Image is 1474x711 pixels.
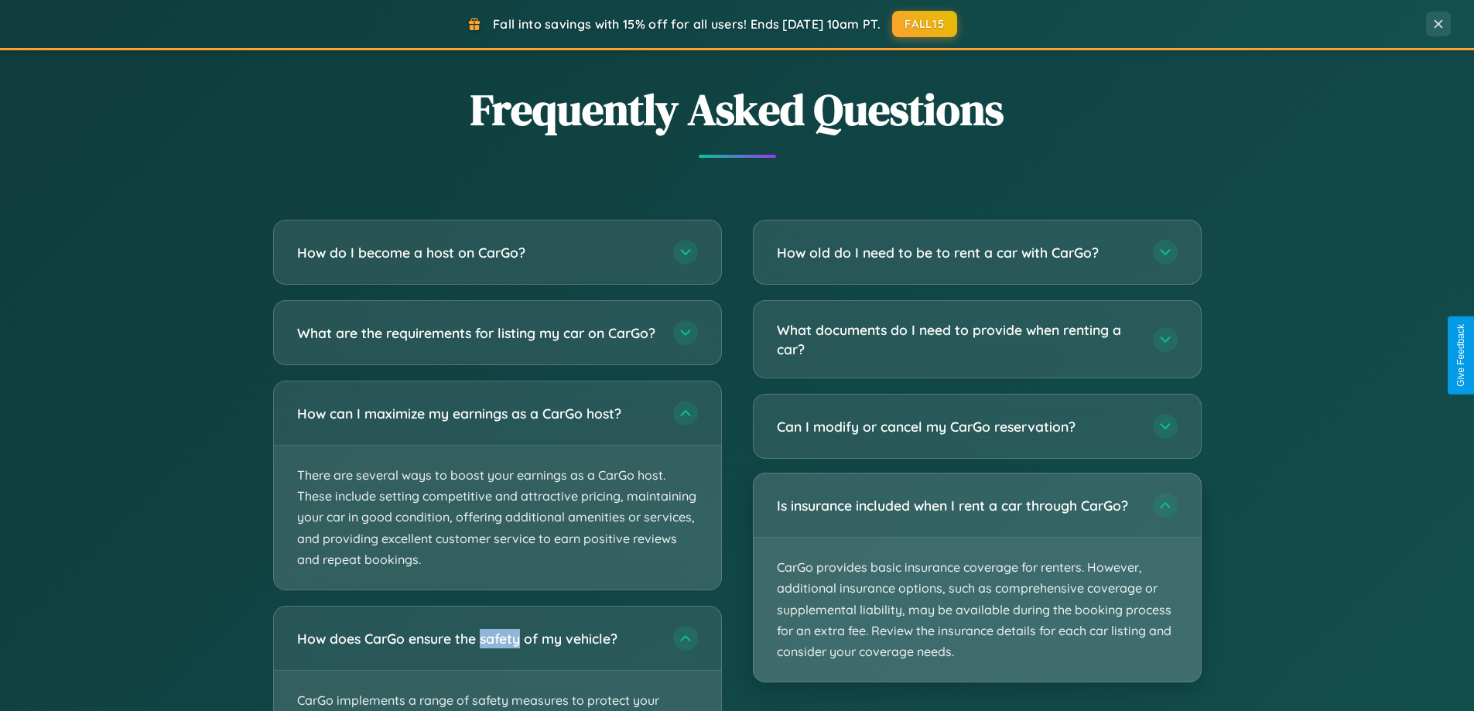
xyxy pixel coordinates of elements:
span: Fall into savings with 15% off for all users! Ends [DATE] 10am PT. [493,16,881,32]
h3: How do I become a host on CarGo? [297,243,658,262]
p: CarGo provides basic insurance coverage for renters. However, additional insurance options, such ... [754,538,1201,682]
p: There are several ways to boost your earnings as a CarGo host. These include setting competitive ... [274,446,721,590]
div: Give Feedback [1455,324,1466,387]
button: FALL15 [892,11,957,37]
h3: Can I modify or cancel my CarGo reservation? [777,417,1137,436]
h2: Frequently Asked Questions [273,80,1202,139]
h3: What documents do I need to provide when renting a car? [777,320,1137,358]
h3: How old do I need to be to rent a car with CarGo? [777,243,1137,262]
h3: What are the requirements for listing my car on CarGo? [297,323,658,343]
h3: How can I maximize my earnings as a CarGo host? [297,404,658,423]
h3: How does CarGo ensure the safety of my vehicle? [297,629,658,648]
h3: Is insurance included when I rent a car through CarGo? [777,496,1137,515]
